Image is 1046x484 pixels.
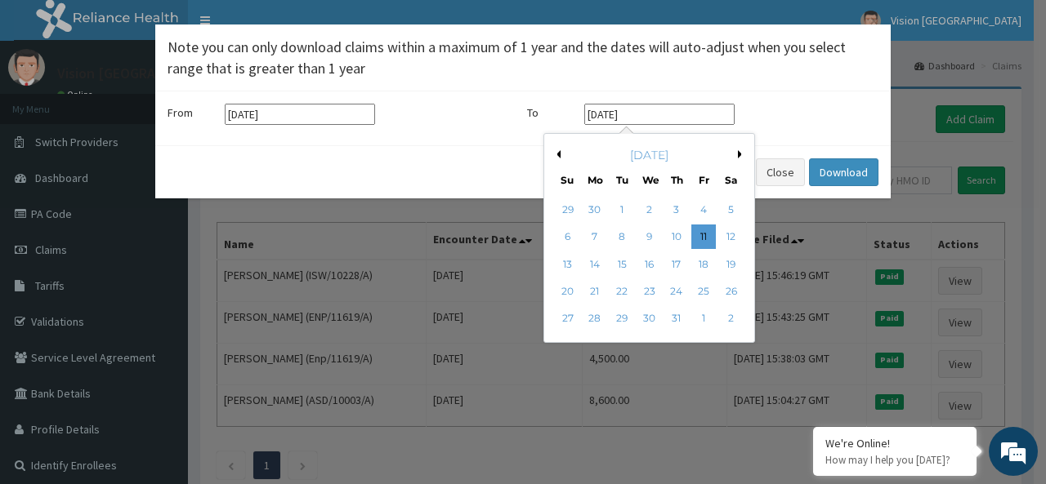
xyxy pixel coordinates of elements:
[691,307,716,331] div: Choose Friday, August 1st, 2025
[691,198,716,222] div: Choose Friday, July 4th, 2025
[664,225,689,250] div: Choose Thursday, July 10th, 2025
[691,225,716,250] div: Choose Friday, July 11th, 2025
[610,307,634,331] div: Choose Tuesday, July 29th, 2025
[583,307,607,331] div: Choose Monday, July 28th, 2025
[809,158,878,186] button: Download
[868,12,878,29] button: Close
[556,307,580,331] div: Choose Sunday, July 27th, 2025
[637,198,662,222] div: Choose Wednesday, July 2nd, 2025
[556,252,580,277] div: Choose Sunday, July 13th, 2025
[551,147,748,163] div: [DATE]
[85,91,275,113] div: Chat with us now
[610,225,634,250] div: Choose Tuesday, July 8th, 2025
[95,140,226,305] span: We're online!
[168,37,878,78] h4: Note you can only download claims within a maximum of 1 year and the dates will auto-adjust when ...
[556,198,580,222] div: Choose Sunday, June 29th, 2025
[691,279,716,304] div: Choose Friday, July 25th, 2025
[30,82,66,122] img: d_794563401_company_1708531726252_794563401
[719,198,744,222] div: Choose Saturday, July 5th, 2025
[637,225,662,250] div: Choose Wednesday, July 9th, 2025
[556,225,580,250] div: Choose Sunday, July 6th, 2025
[637,307,662,331] div: Choose Wednesday, July 30th, 2025
[825,453,964,467] p: How may I help you today?
[637,279,662,304] div: Choose Wednesday, July 23rd, 2025
[719,279,744,304] div: Choose Saturday, July 26th, 2025
[610,252,634,277] div: Choose Tuesday, July 15th, 2025
[8,316,311,373] textarea: Type your message and hit 'Enter'
[588,173,601,187] div: Mo
[664,198,689,222] div: Choose Thursday, July 3rd, 2025
[642,173,656,187] div: We
[561,173,574,187] div: Su
[869,10,878,32] span: ×
[724,173,738,187] div: Sa
[664,307,689,331] div: Choose Thursday, July 31st, 2025
[719,307,744,331] div: Choose Saturday, August 2nd, 2025
[583,279,607,304] div: Choose Monday, July 21st, 2025
[552,150,561,158] button: Previous Month
[583,252,607,277] div: Choose Monday, July 14th, 2025
[691,252,716,277] div: Choose Friday, July 18th, 2025
[554,197,744,333] div: month 2025-07
[225,104,375,125] input: Select start date
[583,225,607,250] div: Choose Monday, July 7th, 2025
[719,252,744,277] div: Choose Saturday, July 19th, 2025
[670,173,684,187] div: Th
[168,104,217,121] label: From
[615,173,629,187] div: Tu
[719,225,744,250] div: Choose Saturday, July 12th, 2025
[610,198,634,222] div: Choose Tuesday, July 1st, 2025
[556,279,580,304] div: Choose Sunday, July 20th, 2025
[584,104,735,125] input: Select end date
[664,252,689,277] div: Choose Thursday, July 17th, 2025
[738,150,746,158] button: Next Month
[697,173,711,187] div: Fr
[583,198,607,222] div: Choose Monday, June 30th, 2025
[825,436,964,451] div: We're Online!
[610,279,634,304] div: Choose Tuesday, July 22nd, 2025
[527,104,576,121] label: To
[637,252,662,277] div: Choose Wednesday, July 16th, 2025
[268,8,307,47] div: Minimize live chat window
[664,279,689,304] div: Choose Thursday, July 24th, 2025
